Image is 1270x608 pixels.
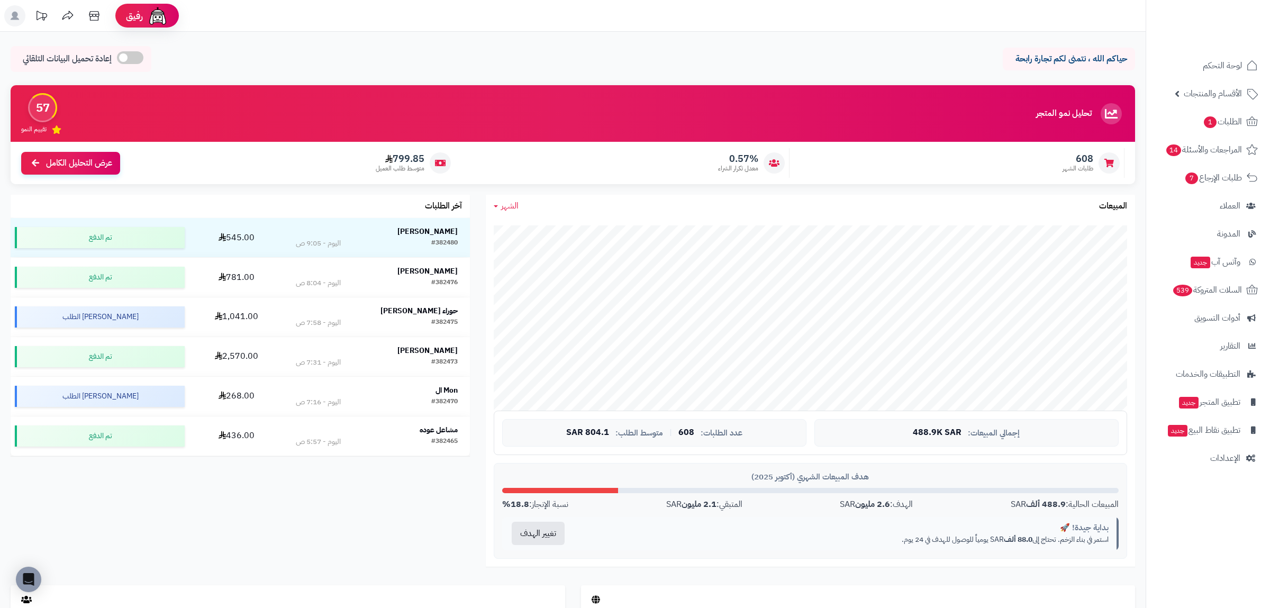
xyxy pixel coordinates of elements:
span: 14 [1166,144,1182,156]
span: 539 [1173,284,1193,296]
h3: تحليل نمو المتجر [1036,109,1092,119]
strong: [PERSON_NAME] [397,226,458,237]
a: الشهر [494,200,519,212]
span: المراجعات والأسئلة [1165,142,1242,157]
div: تم الدفع [15,346,185,367]
span: أدوات التسويق [1194,311,1240,325]
span: الشهر [501,199,519,212]
span: إجمالي المبيعات: [968,429,1020,438]
span: 7 [1185,172,1199,184]
span: تطبيق المتجر [1178,395,1240,410]
span: جديد [1191,257,1210,268]
span: 1 [1203,116,1217,128]
div: الهدف: SAR [840,498,913,511]
span: متوسط طلب العميل [376,164,424,173]
span: 799.85 [376,153,424,165]
strong: Mon ال [436,385,458,396]
a: تطبيق المتجرجديد [1153,389,1264,415]
div: هدف المبيعات الشهري (أكتوبر 2025) [502,471,1119,483]
span: عرض التحليل الكامل [46,157,112,169]
a: العملاء [1153,193,1264,219]
div: بداية جيدة! 🚀 [582,522,1109,533]
div: [PERSON_NAME] الطلب [15,386,185,407]
div: اليوم - 5:57 ص [296,437,341,447]
a: تطبيق نقاط البيعجديد [1153,418,1264,443]
span: متوسط الطلب: [615,429,663,438]
span: 0.57% [718,153,758,165]
div: #382473 [431,357,458,368]
p: حياكم الله ، نتمنى لكم تجارة رابحة [1011,53,1127,65]
strong: مشاعل عوده [420,424,458,435]
a: الطلبات1 [1153,109,1264,134]
span: 608 [678,428,694,438]
p: استمر في بناء الزخم. تحتاج إلى SAR يومياً للوصول للهدف في 24 يوم. [582,534,1109,545]
div: المتبقي: SAR [666,498,742,511]
a: التقارير [1153,333,1264,359]
div: #382465 [431,437,458,447]
span: الإعدادات [1210,451,1240,466]
span: طلبات الشهر [1063,164,1093,173]
a: وآتس آبجديد [1153,249,1264,275]
div: اليوم - 9:05 ص [296,238,341,249]
span: معدل تكرار الشراء [718,164,758,173]
span: الأقسام والمنتجات [1184,86,1242,101]
div: المبيعات الحالية: SAR [1011,498,1119,511]
strong: 18.8% [502,498,529,511]
div: #382470 [431,397,458,407]
a: السلات المتروكة539 [1153,277,1264,303]
span: 608 [1063,153,1093,165]
h3: آخر الطلبات [425,202,462,211]
a: المراجعات والأسئلة14 [1153,137,1264,162]
div: تم الدفع [15,267,185,288]
a: الإعدادات [1153,446,1264,471]
div: اليوم - 8:04 ص [296,278,341,288]
strong: [PERSON_NAME] [397,266,458,277]
span: لوحة التحكم [1203,58,1242,73]
div: اليوم - 7:58 ص [296,317,341,328]
a: تحديثات المنصة [28,5,55,29]
div: تم الدفع [15,227,185,248]
div: [PERSON_NAME] الطلب [15,306,185,328]
a: لوحة التحكم [1153,53,1264,78]
div: تم الدفع [15,425,185,447]
button: تغيير الهدف [512,522,565,545]
a: أدوات التسويق [1153,305,1264,331]
td: 436.00 [189,416,284,456]
img: ai-face.png [147,5,168,26]
span: طلبات الإرجاع [1184,170,1242,185]
div: نسبة الإنجاز: [502,498,568,511]
strong: حوراء [PERSON_NAME] [380,305,458,316]
div: #382480 [431,238,458,249]
div: اليوم - 7:31 ص [296,357,341,368]
a: التطبيقات والخدمات [1153,361,1264,387]
td: 781.00 [189,258,284,297]
div: اليوم - 7:16 ص [296,397,341,407]
div: #382475 [431,317,458,328]
a: المدونة [1153,221,1264,247]
a: طلبات الإرجاع7 [1153,165,1264,190]
span: الطلبات [1203,114,1242,129]
span: 804.1 SAR [566,428,609,438]
strong: 2.1 مليون [682,498,716,511]
img: logo-2.png [1198,19,1260,41]
td: 1,041.00 [189,297,284,337]
td: 2,570.00 [189,337,284,376]
span: 488.9K SAR [913,428,961,438]
span: التطبيقات والخدمات [1176,367,1240,382]
strong: 88.0 ألف [1004,534,1032,545]
strong: 488.9 ألف [1026,498,1066,511]
span: المدونة [1217,226,1240,241]
div: Open Intercom Messenger [16,567,41,592]
span: | [669,429,672,437]
span: جديد [1168,425,1187,437]
td: 268.00 [189,377,284,416]
span: السلات المتروكة [1172,283,1242,297]
strong: 2.6 مليون [855,498,890,511]
span: العملاء [1220,198,1240,213]
td: 545.00 [189,218,284,257]
div: #382476 [431,278,458,288]
span: رفيق [126,10,143,22]
span: إعادة تحميل البيانات التلقائي [23,53,112,65]
a: عرض التحليل الكامل [21,152,120,175]
strong: [PERSON_NAME] [397,345,458,356]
